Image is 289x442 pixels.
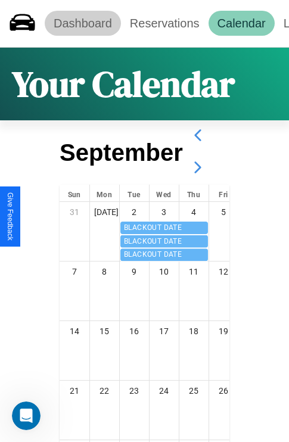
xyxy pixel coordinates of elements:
div: 7 [60,262,89,282]
div: 4 [179,202,209,222]
div: 5 [209,202,238,222]
div: Sun [60,185,89,201]
div: 22 [90,381,119,401]
div: 18 [179,321,209,341]
div: Tue [120,185,149,201]
div: 17 [150,321,179,341]
div: 16 [120,321,149,341]
div: 12 [209,262,238,282]
div: 9 [120,262,149,282]
div: BLACKOUT DATE [124,222,206,234]
div: 19 [209,321,238,341]
a: Dashboard [45,11,121,36]
div: 14 [60,321,89,341]
div: 15 [90,321,119,341]
div: 24 [150,381,179,401]
div: 26 [209,381,238,401]
a: Reservations [121,11,209,36]
iframe: Intercom live chat [12,401,41,430]
div: Thu [179,185,209,201]
div: BLACKOUT DATE [124,236,206,248]
div: Mon [90,185,119,201]
div: BLACKOUT DATE [124,249,206,261]
div: 23 [120,381,149,401]
a: Calendar [209,11,275,36]
div: 2 [120,202,149,222]
div: 21 [60,381,89,401]
div: 31 [60,202,89,222]
div: Give Feedback [6,192,14,241]
div: 8 [90,262,119,282]
div: Wed [150,185,179,201]
div: 10 [150,262,179,282]
div: 11 [179,262,209,282]
div: Fri [209,185,238,201]
div: 25 [179,381,209,401]
div: 3 [150,202,179,222]
h1: Your Calendar [12,60,235,108]
h2: September [60,139,183,166]
div: [DATE] [90,202,119,222]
